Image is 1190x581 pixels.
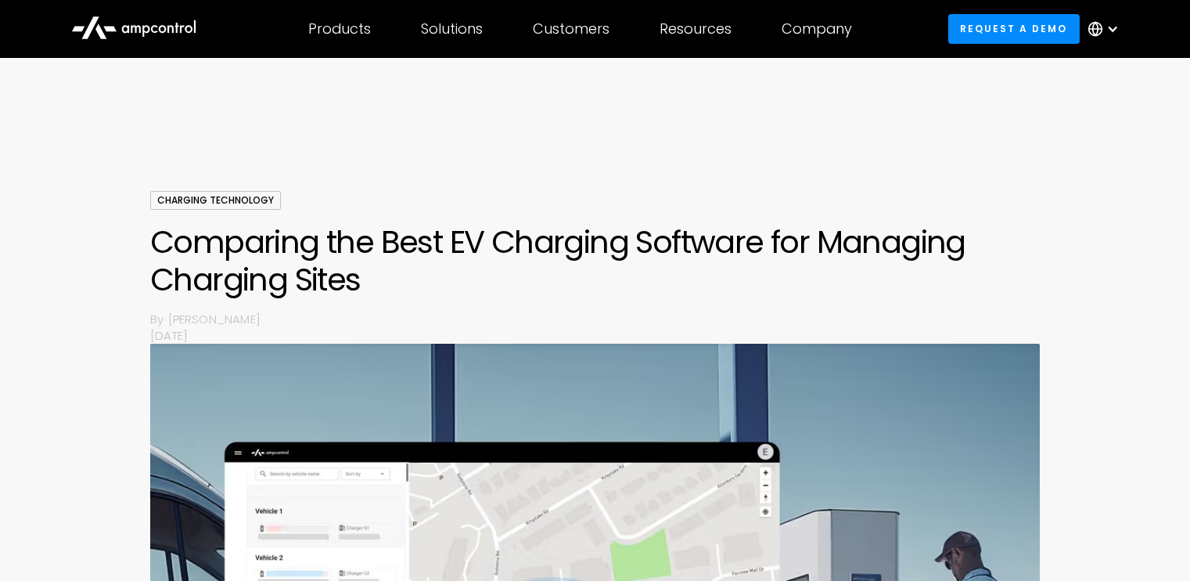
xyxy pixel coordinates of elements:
[150,311,167,327] p: By
[660,20,732,38] div: Resources
[782,20,852,38] div: Company
[421,20,483,38] div: Solutions
[150,327,1040,344] p: [DATE]
[168,311,1040,327] p: [PERSON_NAME]
[150,223,1040,298] h1: Comparing the Best EV Charging Software for Managing Charging Sites
[948,14,1080,43] a: Request a demo
[308,20,371,38] div: Products
[533,20,609,38] div: Customers
[150,191,281,210] div: Charging Technology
